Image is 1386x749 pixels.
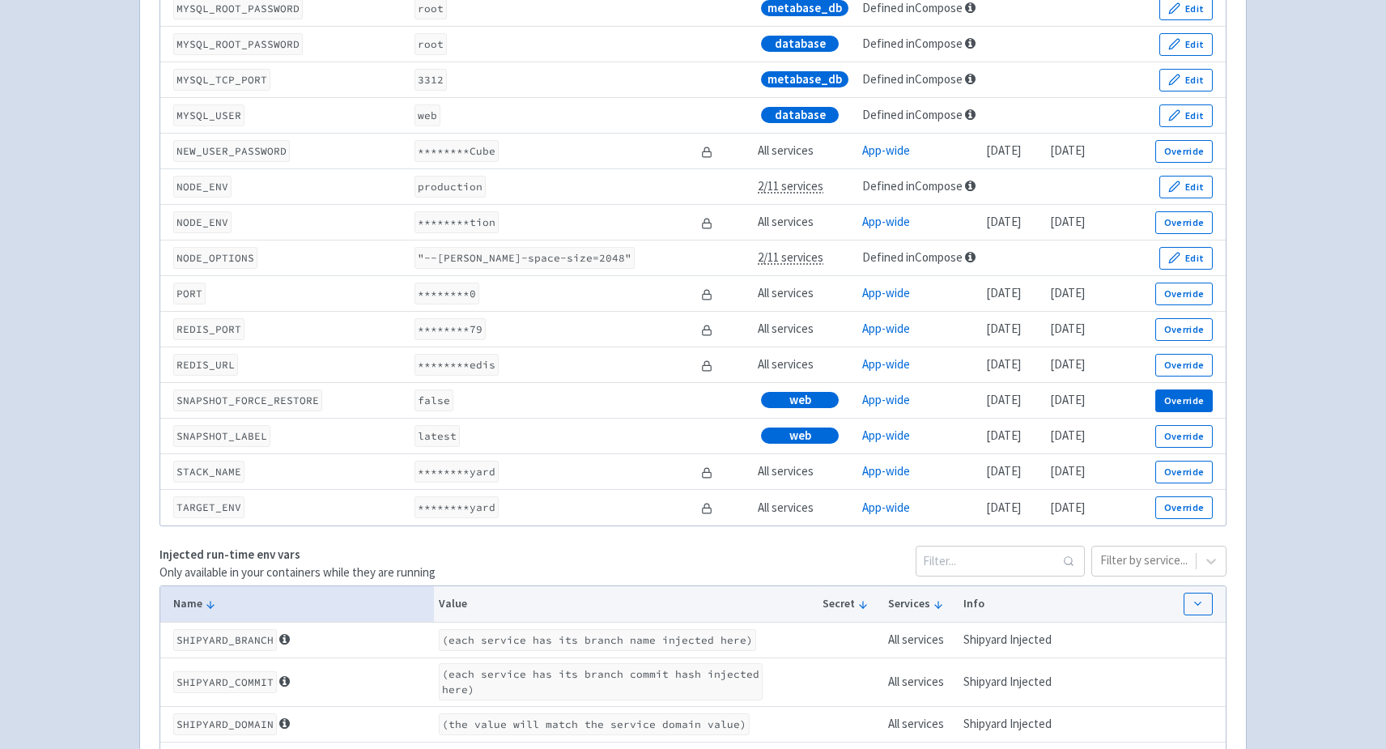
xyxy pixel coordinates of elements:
[415,247,635,269] code: "--[PERSON_NAME]-space-size=2048"
[1159,176,1213,198] button: Edit
[1050,500,1085,515] time: [DATE]
[789,392,811,408] span: web
[439,663,763,700] code: (each service has its branch commit hash injected here)
[173,595,429,612] button: Name
[415,176,486,198] code: production
[862,178,963,194] a: Defined in Compose
[753,134,857,169] td: All services
[862,392,910,407] a: App-wide
[758,178,823,194] span: 2/11 services
[173,283,206,304] code: PORT
[882,706,959,742] td: All services
[173,461,244,483] code: STACK_NAME
[823,595,877,612] button: Secret
[1155,283,1213,305] button: Override
[862,71,963,87] a: Defined in Compose
[434,586,818,623] th: Value
[862,36,963,51] a: Defined in Compose
[415,33,447,55] code: root
[1050,214,1085,229] time: [DATE]
[173,33,303,55] code: MYSQL_ROOT_PASSWORD
[173,496,244,518] code: TARGET_ENV
[753,347,857,383] td: All services
[862,463,910,479] a: App-wide
[959,586,1072,623] th: Info
[159,547,300,562] strong: Injected run-time env vars
[986,143,1021,158] time: [DATE]
[753,454,857,490] td: All services
[986,392,1021,407] time: [DATE]
[173,389,322,411] code: SNAPSHOT_FORCE_RESTORE
[173,176,232,198] code: NODE_ENV
[1155,318,1213,341] button: Override
[862,285,910,300] a: App-wide
[1050,392,1085,407] time: [DATE]
[1050,356,1085,372] time: [DATE]
[1155,425,1213,448] button: Override
[173,318,244,340] code: REDIS_PORT
[775,107,826,123] span: database
[439,629,756,651] code: (each service has its branch name injected here)
[986,463,1021,479] time: [DATE]
[1159,33,1213,56] button: Edit
[173,140,290,162] code: NEW_USER_PASSWORD
[415,389,453,411] code: false
[173,211,232,233] code: NODE_ENV
[1155,461,1213,483] button: Override
[753,490,857,526] td: All services
[1159,69,1213,91] button: Edit
[986,356,1021,372] time: [DATE]
[173,713,277,735] code: SHIPYARD_DOMAIN
[1159,247,1213,270] button: Edit
[1050,463,1085,479] time: [DATE]
[916,546,1085,577] input: Filter...
[173,69,270,91] code: MYSQL_TCP_PORT
[758,249,823,265] span: 2/11 services
[986,428,1021,443] time: [DATE]
[173,354,238,376] code: REDIS_URL
[159,564,436,582] p: Only available in your containers while they are running
[862,143,910,158] a: App-wide
[888,595,954,612] button: Services
[862,321,910,336] a: App-wide
[1155,496,1213,519] button: Override
[1050,285,1085,300] time: [DATE]
[862,356,910,372] a: App-wide
[173,247,257,269] code: NODE_OPTIONS
[1159,104,1213,127] button: Edit
[1155,354,1213,377] button: Override
[959,658,1072,706] td: Shipyard Injected
[862,249,963,265] a: Defined in Compose
[959,706,1072,742] td: Shipyard Injected
[415,104,440,126] code: web
[753,276,857,312] td: All services
[986,214,1021,229] time: [DATE]
[173,104,244,126] code: MYSQL_USER
[415,425,460,447] code: latest
[775,36,826,52] span: database
[986,500,1021,515] time: [DATE]
[862,428,910,443] a: App-wide
[439,713,750,735] code: (the value will match the service domain value)
[959,622,1072,658] td: Shipyard Injected
[173,425,270,447] code: SNAPSHOT_LABEL
[1050,428,1085,443] time: [DATE]
[767,71,842,87] span: metabase_db
[862,500,910,515] a: App-wide
[1050,143,1085,158] time: [DATE]
[753,205,857,240] td: All services
[789,428,811,444] span: web
[1155,211,1213,234] button: Override
[753,312,857,347] td: All services
[1050,321,1085,336] time: [DATE]
[415,69,447,91] code: 3312
[986,321,1021,336] time: [DATE]
[1155,389,1213,412] button: Override
[986,285,1021,300] time: [DATE]
[1155,140,1213,163] button: Override
[862,214,910,229] a: App-wide
[173,671,277,693] code: SHIPYARD_COMMIT
[882,658,959,706] td: All services
[173,629,277,651] code: SHIPYARD_BRANCH
[862,107,963,122] a: Defined in Compose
